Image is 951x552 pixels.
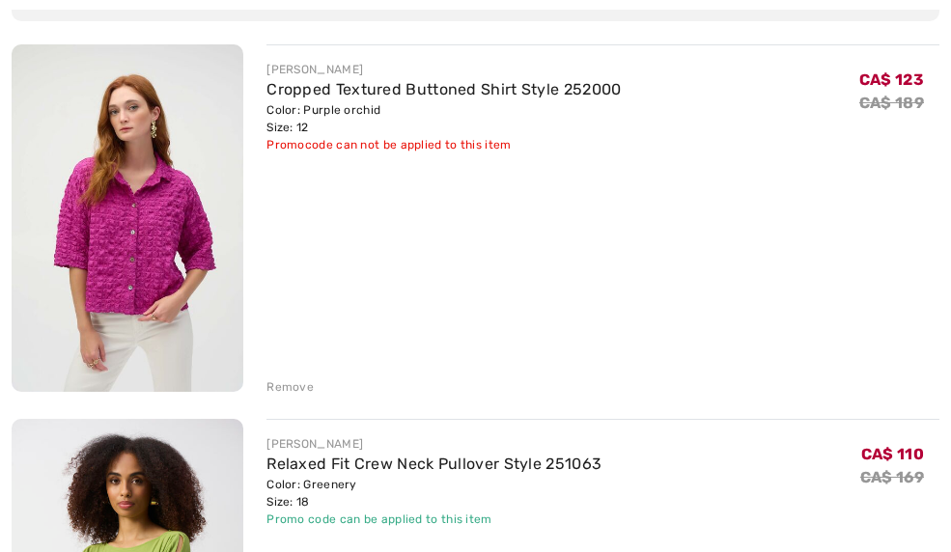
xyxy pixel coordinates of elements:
[266,136,621,153] div: Promocode can not be applied to this item
[266,80,621,98] a: Cropped Textured Buttoned Shirt Style 252000
[12,44,243,392] img: Cropped Textured Buttoned Shirt Style 252000
[266,378,314,396] div: Remove
[266,455,601,473] a: Relaxed Fit Crew Neck Pullover Style 251063
[266,101,621,136] div: Color: Purple orchid Size: 12
[266,435,601,453] div: [PERSON_NAME]
[266,476,601,511] div: Color: Greenery Size: 18
[861,445,924,463] span: CA$ 110
[266,61,621,78] div: [PERSON_NAME]
[860,468,924,486] s: CA$ 169
[859,70,924,89] span: CA$ 123
[266,511,601,528] div: Promo code can be applied to this item
[859,94,924,112] s: CA$ 189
